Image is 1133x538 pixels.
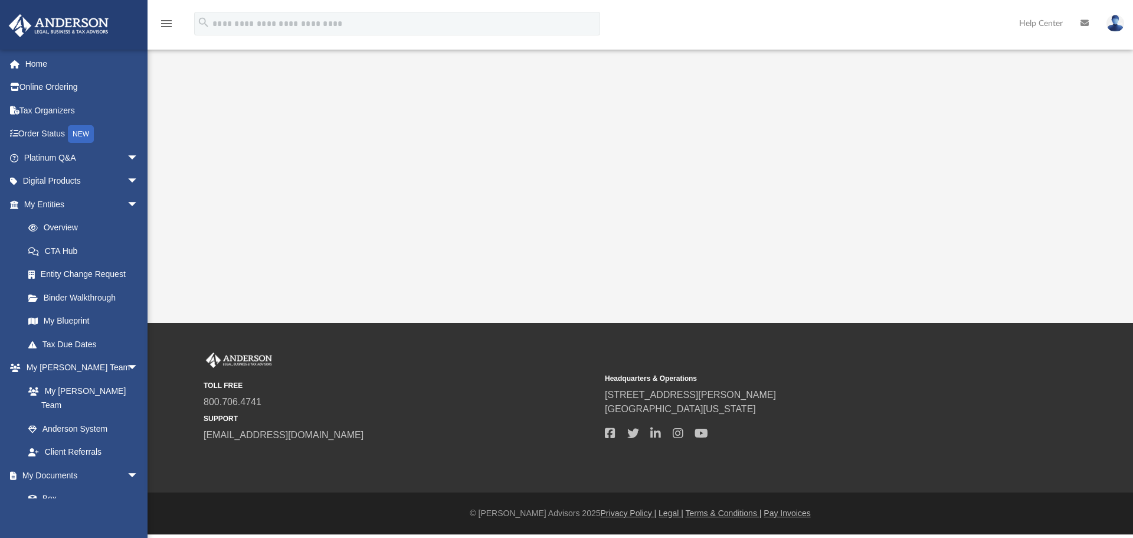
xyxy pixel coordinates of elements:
[68,125,94,143] div: NEW
[127,356,150,380] span: arrow_drop_down
[159,22,173,31] a: menu
[17,417,150,441] a: Anderson System
[17,309,150,333] a: My Blueprint
[605,390,776,400] a: [STREET_ADDRESS][PERSON_NAME]
[127,169,150,194] span: arrow_drop_down
[8,146,156,169] a: Platinum Q&Aarrow_drop_down
[17,263,156,286] a: Entity Change Request
[127,464,150,488] span: arrow_drop_down
[8,52,156,76] a: Home
[127,146,150,170] span: arrow_drop_down
[8,193,156,216] a: My Entitiesarrow_drop_down
[148,507,1133,520] div: © [PERSON_NAME] Advisors 2025
[8,464,150,487] a: My Documentsarrow_drop_down
[8,76,156,99] a: Online Ordering
[204,413,597,424] small: SUPPORT
[17,487,145,511] a: Box
[5,14,112,37] img: Anderson Advisors Platinum Portal
[17,216,156,240] a: Overview
[204,430,364,440] a: [EMAIL_ADDRESS][DOMAIN_NAME]
[204,380,597,391] small: TOLL FREE
[17,286,156,309] a: Binder Walkthrough
[8,122,156,146] a: Order StatusNEW
[764,508,810,518] a: Pay Invoices
[8,356,150,380] a: My [PERSON_NAME] Teamarrow_drop_down
[159,17,173,31] i: menu
[605,373,998,384] small: Headquarters & Operations
[204,397,261,407] a: 800.706.4741
[197,16,210,29] i: search
[8,99,156,122] a: Tax Organizers
[17,239,156,263] a: CTA Hub
[17,379,145,417] a: My [PERSON_NAME] Team
[605,404,756,414] a: [GEOGRAPHIC_DATA][US_STATE]
[1106,15,1124,32] img: User Pic
[204,353,274,368] img: Anderson Advisors Platinum Portal
[686,508,762,518] a: Terms & Conditions |
[659,508,683,518] a: Legal |
[8,169,156,193] a: Digital Productsarrow_drop_down
[127,193,150,217] span: arrow_drop_down
[601,508,657,518] a: Privacy Policy |
[17,441,150,464] a: Client Referrals
[17,332,156,356] a: Tax Due Dates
